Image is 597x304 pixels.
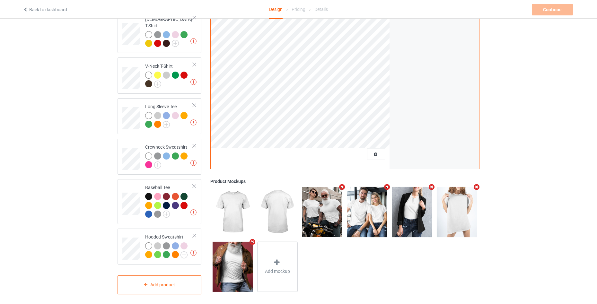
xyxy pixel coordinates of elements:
img: exclamation icon [190,38,197,44]
div: Crewneck Sweatshirt [145,144,193,168]
div: [DEMOGRAPHIC_DATA] T-Shirt [145,16,193,47]
div: Hooded Sweatshirt [145,234,193,258]
div: Hooded Sweatshirt [118,229,201,265]
div: [DEMOGRAPHIC_DATA] T-Shirt [118,11,201,53]
img: svg+xml;base64,PD94bWwgdmVyc2lvbj0iMS4wIiBlbmNvZGluZz0iVVRGLTgiPz4KPHN2ZyB3aWR0aD0iMjJweCIgaGVpZ2... [180,251,188,258]
div: Crewneck Sweatshirt [118,139,201,175]
img: svg+xml;base64,PD94bWwgdmVyc2lvbj0iMS4wIiBlbmNvZGluZz0iVVRGLTgiPz4KPHN2ZyB3aWR0aD0iMjJweCIgaGVpZ2... [154,81,161,88]
img: regular.jpg [437,187,477,237]
img: exclamation icon [190,250,197,256]
img: svg+xml;base64,PD94bWwgdmVyc2lvbj0iMS4wIiBlbmNvZGluZz0iVVRGLTgiPz4KPHN2ZyB3aWR0aD0iMjJweCIgaGVpZ2... [163,211,170,218]
div: Add product [118,275,201,294]
img: regular.jpg [302,187,342,237]
img: regular.jpg [347,187,387,237]
div: Details [314,0,328,18]
i: Remove mockup [383,184,391,190]
div: V-Neck T-Shirt [118,57,201,93]
i: Remove mockup [338,184,346,190]
div: Long Sleeve Tee [118,98,201,134]
div: Design [269,0,283,19]
img: svg+xml;base64,PD94bWwgdmVyc2lvbj0iMS4wIiBlbmNvZGluZz0iVVRGLTgiPz4KPHN2ZyB3aWR0aD0iMjJweCIgaGVpZ2... [172,40,179,47]
img: exclamation icon [190,79,197,85]
i: Remove mockup [428,184,436,190]
div: Product Mockups [210,178,479,185]
i: Remove mockup [473,184,481,190]
img: regular.jpg [213,187,253,237]
div: Add mockup [257,241,298,292]
span: Add mockup [265,268,290,274]
img: exclamation icon [190,119,197,126]
img: exclamation icon [190,209,197,215]
img: exclamation icon [190,160,197,166]
img: heather_texture.png [154,211,161,218]
div: Baseball Tee [118,179,201,224]
div: Baseball Tee [145,184,193,217]
div: V-Neck T-Shirt [145,63,193,87]
a: Back to dashboard [23,7,67,12]
img: svg+xml;base64,PD94bWwgdmVyc2lvbj0iMS4wIiBlbmNvZGluZz0iVVRGLTgiPz4KPHN2ZyB3aWR0aD0iMjJweCIgaGVpZ2... [154,161,161,169]
i: Remove mockup [248,239,256,245]
img: regular.jpg [392,187,432,237]
img: regular.jpg [257,187,297,237]
div: Long Sleeve Tee [145,103,193,127]
div: Pricing [292,0,305,18]
img: regular.jpg [213,241,253,291]
img: svg+xml;base64,PD94bWwgdmVyc2lvbj0iMS4wIiBlbmNvZGluZz0iVVRGLTgiPz4KPHN2ZyB3aWR0aD0iMjJweCIgaGVpZ2... [163,121,170,128]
